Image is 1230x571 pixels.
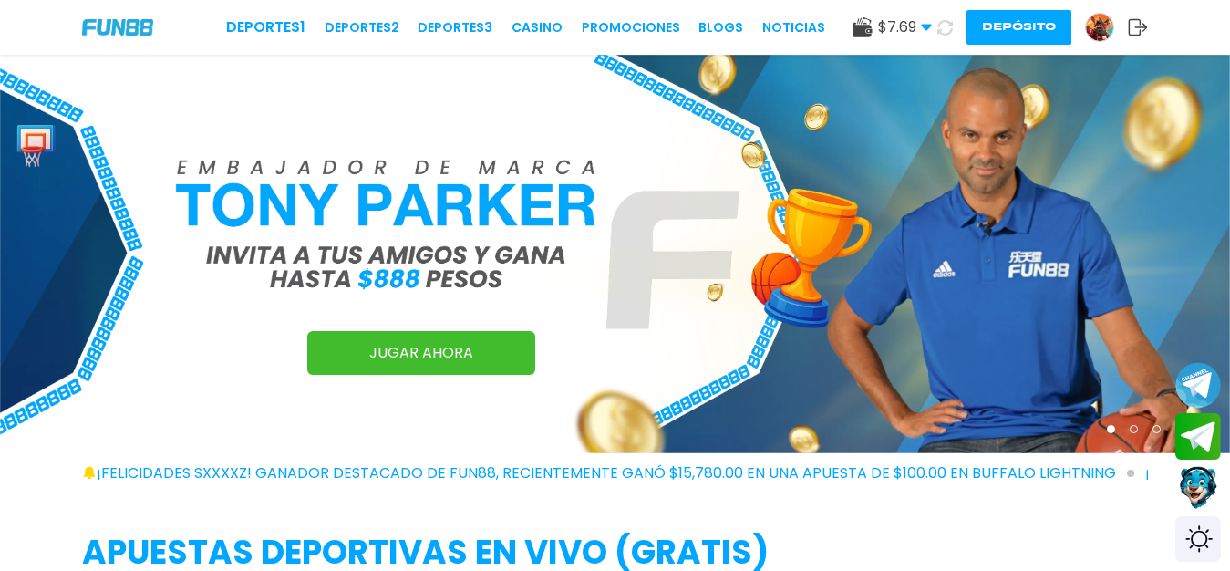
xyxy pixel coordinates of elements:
a: Promociones [582,18,680,37]
img: Avatar [1086,14,1113,41]
img: Company Logo [82,19,153,35]
span: $ 7.69 [878,16,932,38]
button: Join telegram [1175,413,1221,461]
button: Depósito [966,10,1071,45]
a: JUGAR AHORA [307,331,535,375]
a: Deportes1 [226,16,305,38]
a: BLOGS [698,18,743,37]
span: ¡FELICIDADES sxxxxz! GANADOR DESTACADO DE FUN88, RECIENTEMENTE GANÓ $15,780.00 EN UNA APUESTA DE ... [97,462,1134,484]
a: CASINO [512,18,563,37]
a: Deportes2 [325,18,399,37]
button: Join telegram channel [1175,361,1221,409]
button: Contact customer service [1175,464,1221,512]
a: Deportes3 [418,18,492,37]
div: Switch theme [1175,516,1221,562]
a: NOTICIAS [762,18,825,37]
a: Avatar [1085,13,1128,42]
